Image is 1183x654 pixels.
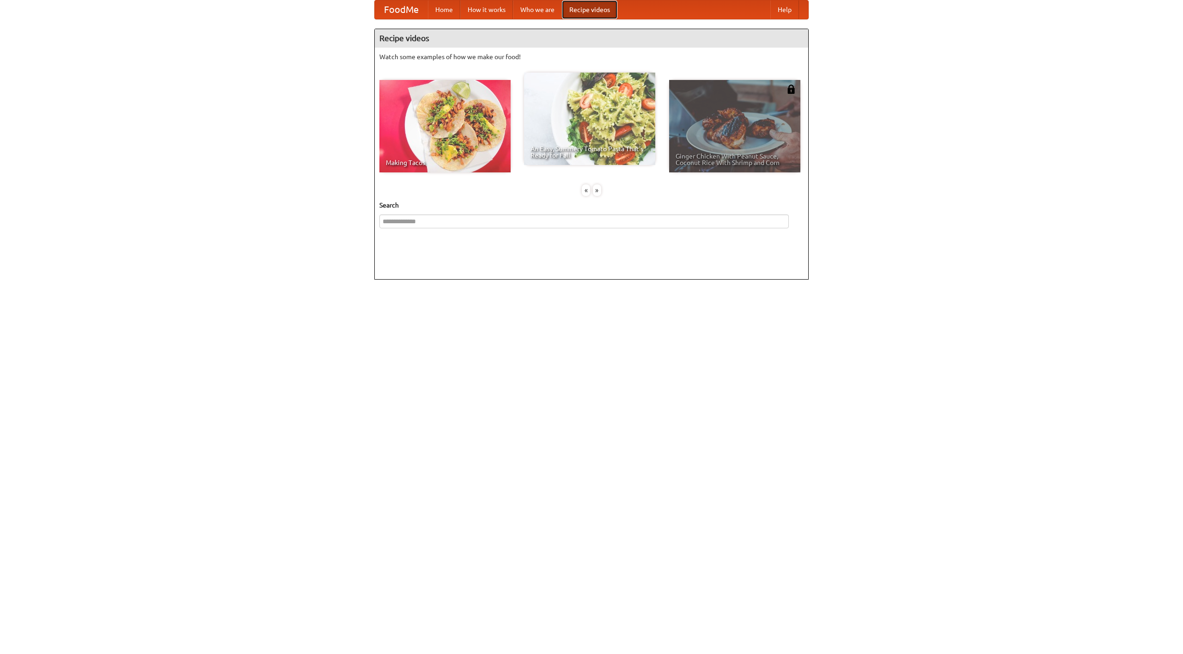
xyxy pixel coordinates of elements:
a: FoodMe [375,0,428,19]
a: Help [770,0,799,19]
span: Making Tacos [386,159,504,166]
h4: Recipe videos [375,29,808,48]
a: Making Tacos [379,80,511,172]
a: Recipe videos [562,0,617,19]
div: « [582,184,590,196]
span: An Easy, Summery Tomato Pasta That's Ready for Fall [531,146,649,159]
div: » [593,184,601,196]
a: How it works [460,0,513,19]
a: Home [428,0,460,19]
p: Watch some examples of how we make our food! [379,52,804,61]
h5: Search [379,201,804,210]
img: 483408.png [787,85,796,94]
a: Who we are [513,0,562,19]
a: An Easy, Summery Tomato Pasta That's Ready for Fall [524,73,655,165]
